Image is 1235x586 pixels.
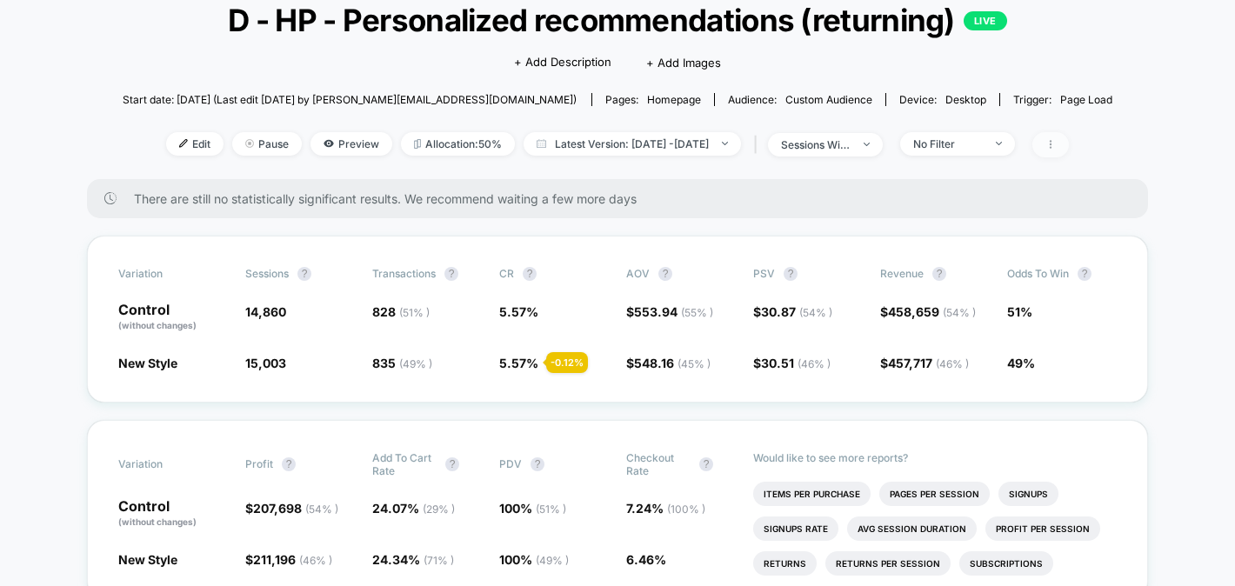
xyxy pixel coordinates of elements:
button: ? [784,267,798,281]
button: ? [1078,267,1091,281]
p: Control [118,303,228,332]
li: Pages Per Session [879,482,990,506]
img: end [996,142,1002,145]
span: $ [245,552,332,567]
div: - 0.12 % [546,352,588,373]
span: PDV [499,457,522,470]
li: Signups Rate [753,516,838,541]
p: Control [118,499,228,529]
span: 24.34 % [372,552,454,567]
span: CR [499,267,514,280]
span: $ [245,501,338,516]
span: 14,860 [245,304,286,319]
span: (without changes) [118,320,197,330]
div: Trigger: [1013,93,1112,106]
span: AOV [626,267,650,280]
span: $ [753,304,832,319]
li: Returns Per Session [825,551,951,576]
span: ( 45 % ) [678,357,711,370]
button: ? [297,267,311,281]
span: Profit [245,457,273,470]
div: Pages: [605,93,701,106]
span: 49% [1007,356,1035,370]
span: Device: [885,93,999,106]
span: 548.16 [634,356,711,370]
span: $ [626,304,713,319]
li: Items Per Purchase [753,482,871,506]
span: Latest Version: [DATE] - [DATE] [524,132,741,156]
span: homepage [647,93,701,106]
button: ? [932,267,946,281]
span: ( 54 % ) [943,306,976,319]
span: 100 % [499,552,569,567]
button: ? [658,267,672,281]
span: Transactions [372,267,436,280]
span: 30.51 [761,356,831,370]
span: ( 46 % ) [936,357,969,370]
span: 458,659 [888,304,976,319]
li: Signups [998,482,1058,506]
p: LIVE [964,11,1007,30]
img: end [864,143,870,146]
span: 51% [1007,304,1032,319]
li: Profit Per Session [985,516,1100,541]
div: No Filter [913,137,983,150]
span: Start date: [DATE] (Last edit [DATE] by [PERSON_NAME][EMAIL_ADDRESS][DOMAIN_NAME]) [123,93,577,106]
span: 15,003 [245,356,286,370]
span: ( 100 % ) [667,503,705,516]
span: (without changes) [118,516,197,527]
span: + Add Images [646,56,721,70]
button: ? [523,267,537,281]
span: New Style [118,552,177,567]
span: Checkout Rate [626,451,691,477]
span: Add To Cart Rate [372,451,437,477]
span: $ [880,304,976,319]
span: 30.87 [761,304,832,319]
img: edit [179,139,188,148]
span: ( 46 % ) [798,357,831,370]
span: 100 % [499,501,566,516]
span: ( 71 % ) [424,554,454,567]
span: 5.57 % [499,356,538,370]
span: Sessions [245,267,289,280]
span: Pause [232,132,302,156]
span: PSV [753,267,775,280]
span: Variation [118,267,214,281]
span: ( 46 % ) [299,554,332,567]
span: Odds to Win [1007,267,1103,281]
span: ( 49 % ) [399,357,432,370]
span: ( 51 % ) [536,503,566,516]
img: calendar [537,139,546,148]
span: Allocation: 50% [401,132,515,156]
button: ? [444,267,458,281]
span: Preview [310,132,392,156]
li: Subscriptions [959,551,1053,576]
img: end [722,142,728,145]
span: | [750,132,768,157]
span: 7.24 % [626,501,705,516]
button: ? [531,457,544,471]
span: D - HP - Personalized recommendations (returning) [172,2,1064,38]
span: 6.46 % [626,552,666,567]
span: 835 [372,356,432,370]
span: There are still no statistically significant results. We recommend waiting a few more days [134,191,1113,206]
span: desktop [945,93,986,106]
li: Avg Session Duration [847,516,977,541]
button: ? [282,457,296,471]
span: Revenue [880,267,924,280]
li: Returns [753,551,817,576]
span: Edit [166,132,224,156]
span: Variation [118,451,214,477]
span: ( 54 % ) [305,503,338,516]
span: Page Load [1060,93,1112,106]
span: + Add Description [514,54,611,71]
span: $ [753,356,831,370]
span: 828 [372,304,430,319]
img: rebalance [414,139,421,149]
span: $ [880,356,969,370]
span: 24.07 % [372,501,455,516]
button: ? [699,457,713,471]
span: Custom Audience [785,93,872,106]
span: 211,196 [253,552,332,567]
span: ( 29 % ) [423,503,455,516]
